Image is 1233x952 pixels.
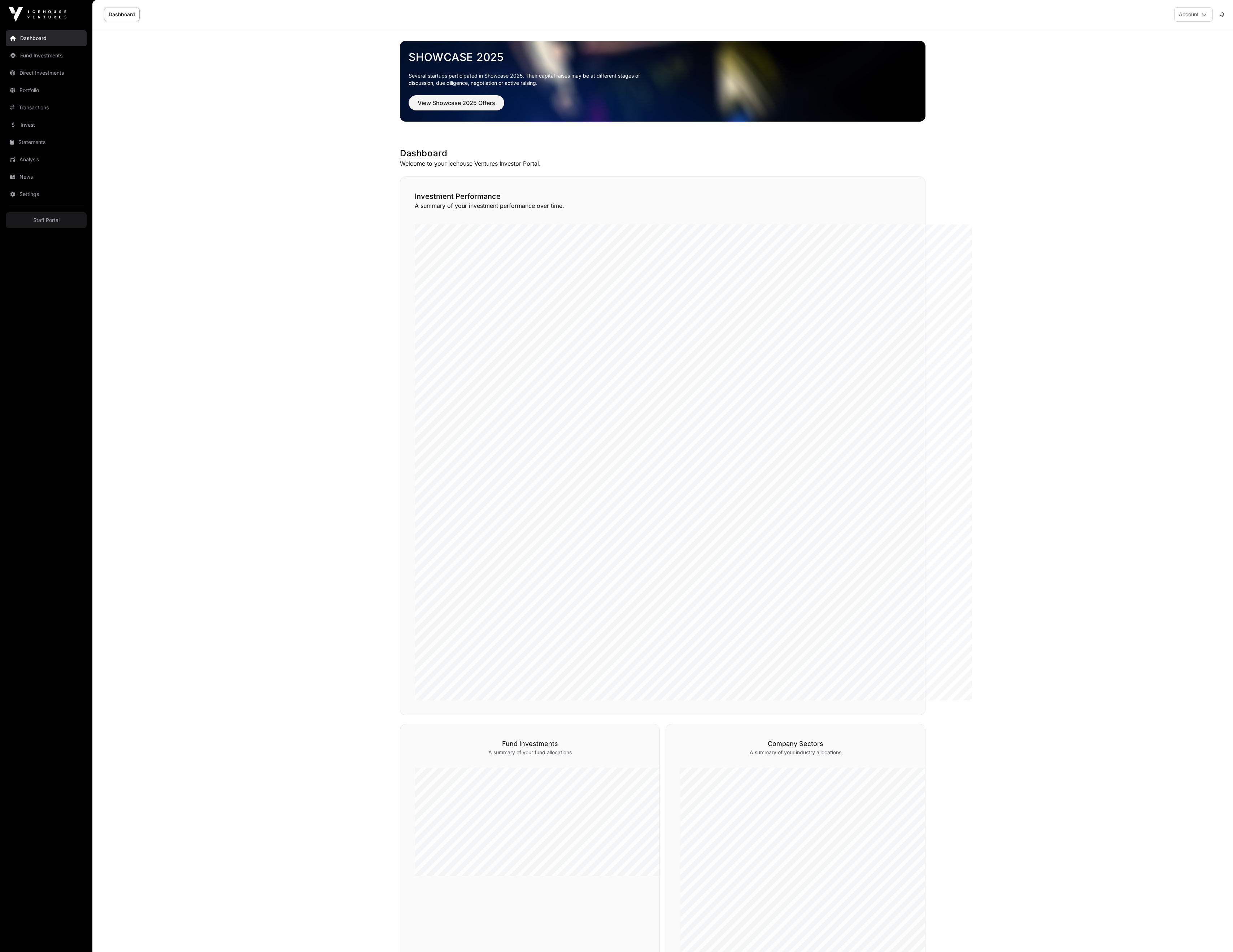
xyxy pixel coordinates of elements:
a: Settings [6,186,87,202]
a: News [6,169,87,185]
a: View Showcase 2025 Offers [409,102,504,110]
a: Fund Investments [6,48,87,64]
p: Several startups participated in Showcase 2025. Their capital raises may be at different stages o... [409,72,651,87]
h3: Fund Investments [415,739,645,749]
h2: Investment Performance [415,191,911,201]
button: View Showcase 2025 Offers [409,95,504,110]
h3: Company Sectors [680,739,911,749]
img: Icehouse Ventures Logo [9,7,66,22]
p: A summary of your industry allocations [680,749,911,756]
a: Dashboard [104,8,140,21]
button: Account [1174,7,1213,22]
a: Dashboard [6,30,87,46]
span: View Showcase 2025 Offers [418,99,495,107]
a: Staff Portal [6,212,87,228]
a: Statements [6,134,87,150]
p: A summary of your fund allocations [415,749,645,756]
a: Transactions [6,100,87,115]
a: Portfolio [6,82,87,98]
p: Welcome to your Icehouse Ventures Investor Portal. [400,159,925,168]
a: Showcase 2025 [409,51,917,64]
p: A summary of your investment performance over time. [415,201,911,210]
a: Analysis [6,152,87,167]
img: Showcase 2025 [400,41,925,122]
h1: Dashboard [400,148,925,159]
a: Invest [6,117,87,133]
a: Direct Investments [6,65,87,81]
